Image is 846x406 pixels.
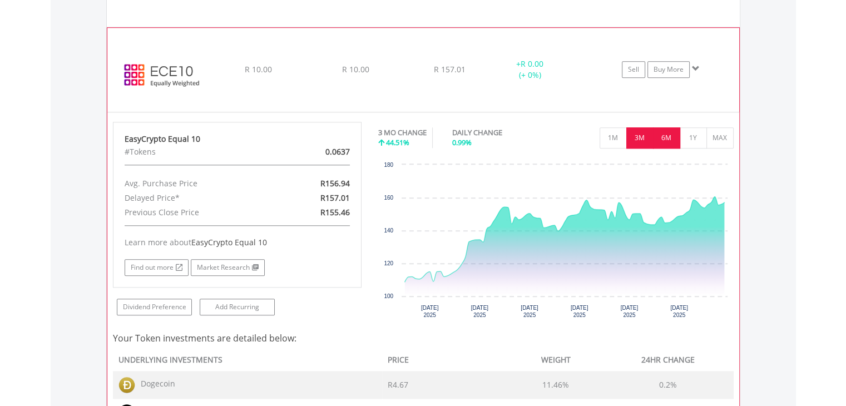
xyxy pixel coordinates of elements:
[388,379,408,390] span: R4.67
[706,127,734,148] button: MAX
[118,377,135,393] img: TOKEN.DOGE.png
[378,127,427,138] div: 3 MO CHANGE
[117,299,192,315] a: Dividend Preference
[621,305,639,318] text: [DATE] 2025
[342,64,369,75] span: R 10.00
[384,260,393,266] text: 120
[320,192,350,203] span: R157.01
[670,305,688,318] text: [DATE] 2025
[378,159,733,326] svg: Interactive chart
[452,127,541,138] div: DAILY CHANGE
[452,137,472,147] span: 0.99%
[622,61,645,78] a: Sell
[680,127,707,148] button: 1Y
[116,205,278,220] div: Previous Close Price
[384,195,393,201] text: 160
[113,350,382,371] th: UNDERLYING INVESTMENTS
[434,64,466,75] span: R 157.01
[488,58,571,81] div: + (+ 0%)
[600,127,627,148] button: 1M
[626,127,654,148] button: 3M
[200,299,275,315] a: Add Recurring
[125,133,350,145] div: EasyCrypto Equal 10
[320,178,350,189] span: R156.94
[113,331,734,345] h4: Your Token investments are detailed below:
[116,176,278,191] div: Avg. Purchase Price
[602,371,733,399] td: 0.2%
[653,127,680,148] button: 6M
[382,350,509,371] th: PRICE
[521,58,543,69] span: R 0.00
[602,350,733,371] th: 24HR CHANGE
[471,305,489,318] text: [DATE] 2025
[509,371,602,399] td: 11.46%
[320,207,350,217] span: R155.46
[116,191,278,205] div: Delayed Price*
[125,237,350,248] div: Learn more about
[191,237,267,247] span: EasyCrypto Equal 10
[521,305,538,318] text: [DATE] 2025
[125,259,189,276] a: Find out more
[647,61,690,78] a: Buy More
[113,42,209,108] img: ECE10.EC.ECE10.png
[378,159,734,326] div: Chart. Highcharts interactive chart.
[244,64,271,75] span: R 10.00
[509,350,602,371] th: WEIGHT
[135,378,175,389] span: Dogecoin
[278,145,358,159] div: 0.0637
[384,162,393,168] text: 180
[571,305,588,318] text: [DATE] 2025
[384,293,393,299] text: 100
[386,137,409,147] span: 44.51%
[384,227,393,234] text: 140
[191,259,265,276] a: Market Research
[116,145,278,159] div: #Tokens
[421,305,439,318] text: [DATE] 2025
